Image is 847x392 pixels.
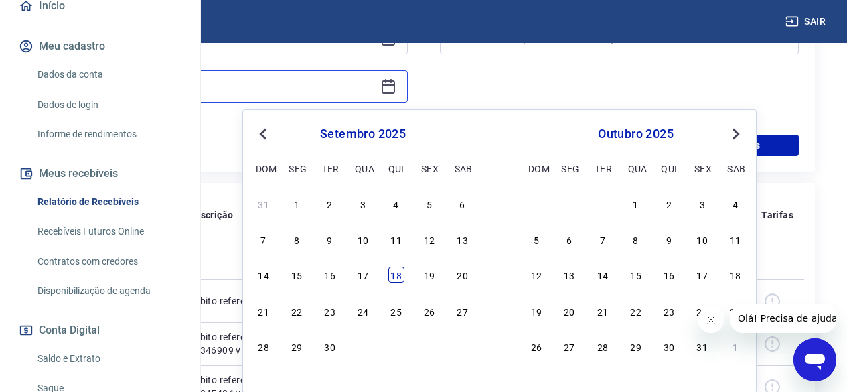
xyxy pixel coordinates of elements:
[761,208,793,222] p: Tarifas
[289,231,305,247] div: Choose segunda-feira, 8 de setembro de 2025
[388,338,404,354] div: Choose quinta-feira, 2 de outubro de 2025
[421,231,437,247] div: Choose sexta-feira, 12 de setembro de 2025
[526,126,745,142] div: outubro 2025
[32,277,184,305] a: Disponibilização de agenda
[694,303,710,319] div: Choose sexta-feira, 24 de outubro de 2025
[32,121,184,148] a: Informe de rendimentos
[628,160,644,176] div: qua
[793,338,836,381] iframe: Botão para abrir a janela de mensagens
[289,303,305,319] div: Choose segunda-feira, 22 de setembro de 2025
[355,303,371,319] div: Choose quarta-feira, 24 de setembro de 2025
[455,160,471,176] div: sab
[388,303,404,319] div: Choose quinta-feira, 25 de setembro de 2025
[421,267,437,283] div: Choose sexta-feira, 19 de setembro de 2025
[727,338,743,354] div: Choose sábado, 1 de novembro de 2025
[355,231,371,247] div: Choose quarta-feira, 10 de setembro de 2025
[322,160,338,176] div: ter
[322,196,338,212] div: Choose terça-feira, 2 de setembro de 2025
[322,231,338,247] div: Choose terça-feira, 9 de setembro de 2025
[698,306,724,333] iframe: Fechar mensagem
[595,303,611,319] div: Choose terça-feira, 21 de outubro de 2025
[289,196,305,212] div: Choose segunda-feira, 1 de setembro de 2025
[355,338,371,354] div: Choose quarta-feira, 1 de outubro de 2025
[455,231,471,247] div: Choose sábado, 13 de setembro de 2025
[421,196,437,212] div: Choose sexta-feira, 5 de setembro de 2025
[32,61,184,88] a: Dados da conta
[421,338,437,354] div: Choose sexta-feira, 3 de outubro de 2025
[32,248,184,275] a: Contratos com credores
[254,194,472,356] div: month 2025-09
[528,338,544,354] div: Choose domingo, 26 de outubro de 2025
[595,267,611,283] div: Choose terça-feira, 14 de outubro de 2025
[727,303,743,319] div: Choose sábado, 25 de outubro de 2025
[727,231,743,247] div: Choose sábado, 11 de outubro de 2025
[256,303,272,319] div: Choose domingo, 21 de setembro de 2025
[727,160,743,176] div: sab
[727,196,743,212] div: Choose sábado, 4 de outubro de 2025
[254,126,472,142] div: setembro 2025
[322,303,338,319] div: Choose terça-feira, 23 de setembro de 2025
[694,196,710,212] div: Choose sexta-feira, 3 de outubro de 2025
[661,196,677,212] div: Choose quinta-feira, 2 de outubro de 2025
[628,267,644,283] div: Choose quarta-feira, 15 de outubro de 2025
[528,196,544,212] div: Choose domingo, 28 de setembro de 2025
[561,267,577,283] div: Choose segunda-feira, 13 de outubro de 2025
[595,338,611,354] div: Choose terça-feira, 28 de outubro de 2025
[561,338,577,354] div: Choose segunda-feira, 27 de outubro de 2025
[32,345,184,373] a: Saldo e Extrato
[255,126,271,142] button: Previous Month
[289,160,305,176] div: seg
[455,196,471,212] div: Choose sábado, 6 de setembro de 2025
[16,159,184,188] button: Meus recebíveis
[595,231,611,247] div: Choose terça-feira, 7 de outubro de 2025
[256,338,272,354] div: Choose domingo, 28 de setembro de 2025
[561,196,577,212] div: Choose segunda-feira, 29 de setembro de 2025
[661,267,677,283] div: Choose quinta-feira, 16 de outubro de 2025
[528,160,544,176] div: dom
[561,160,577,176] div: seg
[730,304,836,333] iframe: Mensagem da empresa
[421,303,437,319] div: Choose sexta-feira, 26 de setembro de 2025
[595,160,611,176] div: ter
[388,160,404,176] div: qui
[661,303,677,319] div: Choose quinta-feira, 23 de outubro de 2025
[289,338,305,354] div: Choose segunda-feira, 29 de setembro de 2025
[661,231,677,247] div: Choose quinta-feira, 9 de outubro de 2025
[16,31,184,61] button: Meu cadastro
[561,231,577,247] div: Choose segunda-feira, 6 de outubro de 2025
[32,91,184,119] a: Dados de login
[661,160,677,176] div: qui
[388,231,404,247] div: Choose quinta-feira, 11 de setembro de 2025
[628,231,644,247] div: Choose quarta-feira, 8 de outubro de 2025
[32,188,184,216] a: Relatório de Recebíveis
[8,9,112,20] span: Olá! Precisa de ajuda?
[189,208,234,222] p: Descrição
[322,267,338,283] div: Choose terça-feira, 16 de setembro de 2025
[355,267,371,283] div: Choose quarta-feira, 17 de setembro de 2025
[355,196,371,212] div: Choose quarta-feira, 3 de setembro de 2025
[526,194,745,356] div: month 2025-10
[60,76,375,96] input: Data final
[727,267,743,283] div: Choose sábado, 18 de outubro de 2025
[728,126,744,142] button: Next Month
[561,303,577,319] div: Choose segunda-feira, 20 de outubro de 2025
[694,338,710,354] div: Choose sexta-feira, 31 de outubro de 2025
[256,267,272,283] div: Choose domingo, 14 de setembro de 2025
[256,231,272,247] div: Choose domingo, 7 de setembro de 2025
[455,267,471,283] div: Choose sábado, 20 de setembro de 2025
[528,231,544,247] div: Choose domingo, 5 de outubro de 2025
[32,218,184,245] a: Recebíveis Futuros Online
[388,196,404,212] div: Choose quinta-feira, 4 de setembro de 2025
[595,196,611,212] div: Choose terça-feira, 30 de setembro de 2025
[455,303,471,319] div: Choose sábado, 27 de setembro de 2025
[455,338,471,354] div: Choose sábado, 4 de outubro de 2025
[388,267,404,283] div: Choose quinta-feira, 18 de setembro de 2025
[694,267,710,283] div: Choose sexta-feira, 17 de outubro de 2025
[528,303,544,319] div: Choose domingo, 19 de outubro de 2025
[528,267,544,283] div: Choose domingo, 12 de outubro de 2025
[783,9,831,34] button: Sair
[256,196,272,212] div: Choose domingo, 31 de agosto de 2025
[421,160,437,176] div: sex
[694,160,710,176] div: sex
[322,338,338,354] div: Choose terça-feira, 30 de setembro de 2025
